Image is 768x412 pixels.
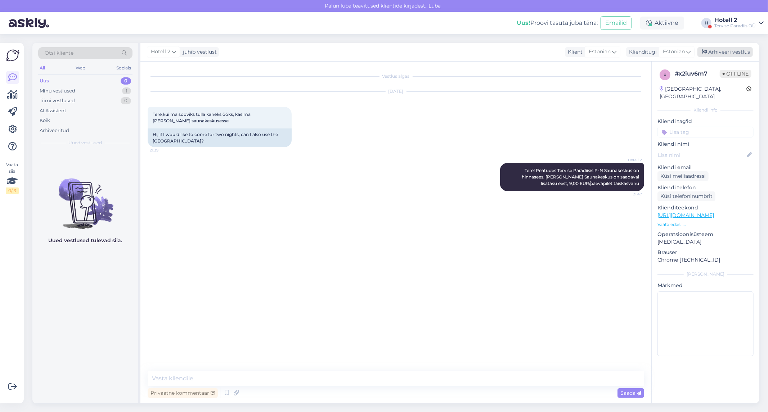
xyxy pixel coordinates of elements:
[657,164,754,171] p: Kliendi email
[657,127,754,137] input: Lisa tag
[148,88,644,95] div: [DATE]
[49,237,122,244] p: Uued vestlused tulevad siia.
[32,166,138,230] img: No chats
[180,48,217,56] div: juhib vestlust
[40,107,66,114] div: AI Assistent
[657,249,754,256] p: Brauser
[517,19,598,27] div: Proovi tasuta juba täna:
[38,63,46,73] div: All
[40,87,75,95] div: Minu vestlused
[615,191,642,197] span: 21:47
[720,70,751,78] span: Offline
[6,49,19,62] img: Askly Logo
[714,17,764,29] a: Hotell 2Tervise Paradiis OÜ
[522,168,640,186] span: Tere! Peatudes Tervise Paradiisis P-N Saunakeskus on hinnasees. [PERSON_NAME] Saunakeskus on saad...
[657,204,754,212] p: Klienditeekond
[657,184,754,191] p: Kliendi telefon
[714,17,756,23] div: Hotell 2
[697,47,753,57] div: Arhiveeri vestlus
[701,18,711,28] div: H
[640,17,684,30] div: Aktiivne
[151,48,170,56] span: Hotell 2
[657,271,754,277] div: [PERSON_NAME]
[427,3,443,9] span: Luba
[657,140,754,148] p: Kliendi nimi
[660,85,746,100] div: [GEOGRAPHIC_DATA], [GEOGRAPHIC_DATA]
[657,212,714,218] a: [URL][DOMAIN_NAME]
[615,157,642,163] span: Hotell 2
[565,48,583,56] div: Klient
[150,148,177,153] span: 21:39
[657,238,754,246] p: [MEDICAL_DATA]
[589,48,611,56] span: Estonian
[122,87,131,95] div: 1
[620,390,641,396] span: Saada
[121,97,131,104] div: 0
[657,107,754,113] div: Kliendi info
[153,112,252,123] span: Tere,kui ma sooviks tulla kaheks ööks, kas ma [PERSON_NAME] saunakeskusesse
[148,73,644,80] div: Vestlus algas
[714,23,756,29] div: Tervise Paradiis OÜ
[657,256,754,264] p: Chrome [TECHNICAL_ID]
[657,221,754,228] p: Vaata edasi ...
[657,282,754,289] p: Märkmed
[601,16,632,30] button: Emailid
[664,72,666,77] span: x
[40,117,50,124] div: Kõik
[658,151,745,159] input: Lisa nimi
[75,63,87,73] div: Web
[121,77,131,85] div: 0
[6,187,19,194] div: 0 / 3
[148,128,292,147] div: Hi, if I would like to come for two nights, can I also use the [GEOGRAPHIC_DATA]?
[45,49,73,57] span: Otsi kliente
[69,140,102,146] span: Uued vestlused
[675,69,720,78] div: # x2iuv6m7
[40,97,75,104] div: Tiimi vestlused
[663,48,685,56] span: Estonian
[148,388,218,398] div: Privaatne kommentaar
[40,127,69,134] div: Arhiveeritud
[115,63,133,73] div: Socials
[657,171,709,181] div: Küsi meiliaadressi
[626,48,657,56] div: Klienditugi
[40,77,49,85] div: Uus
[517,19,530,26] b: Uus!
[657,118,754,125] p: Kliendi tag'id
[657,191,715,201] div: Küsi telefoninumbrit
[6,162,19,194] div: Vaata siia
[657,231,754,238] p: Operatsioonisüsteem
